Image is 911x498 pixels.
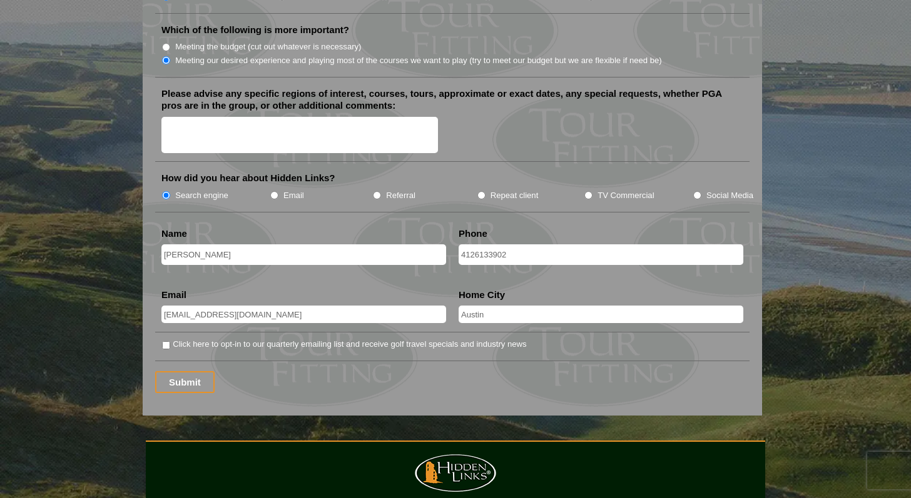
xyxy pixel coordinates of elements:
[155,371,215,393] input: Submit
[459,289,505,301] label: Home City
[161,289,186,301] label: Email
[161,172,335,184] label: How did you hear about Hidden Links?
[175,54,662,67] label: Meeting our desired experience and playing most of the courses we want to play (try to meet our b...
[459,227,487,240] label: Phone
[161,227,187,240] label: Name
[173,338,526,351] label: Click here to opt-in to our quarterly emailing list and receive golf travel specials and industry...
[161,87,743,112] label: Please advise any specific regions of interest, courses, tours, approximate or exact dates, any s...
[386,189,415,202] label: Referral
[161,24,349,36] label: Which of the following is more important?
[175,189,228,202] label: Search engine
[491,189,539,202] label: Repeat client
[598,189,654,202] label: TV Commercial
[283,189,304,202] label: Email
[175,41,361,53] label: Meeting the budget (cut out whatever is necessary)
[706,189,753,202] label: Social Media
